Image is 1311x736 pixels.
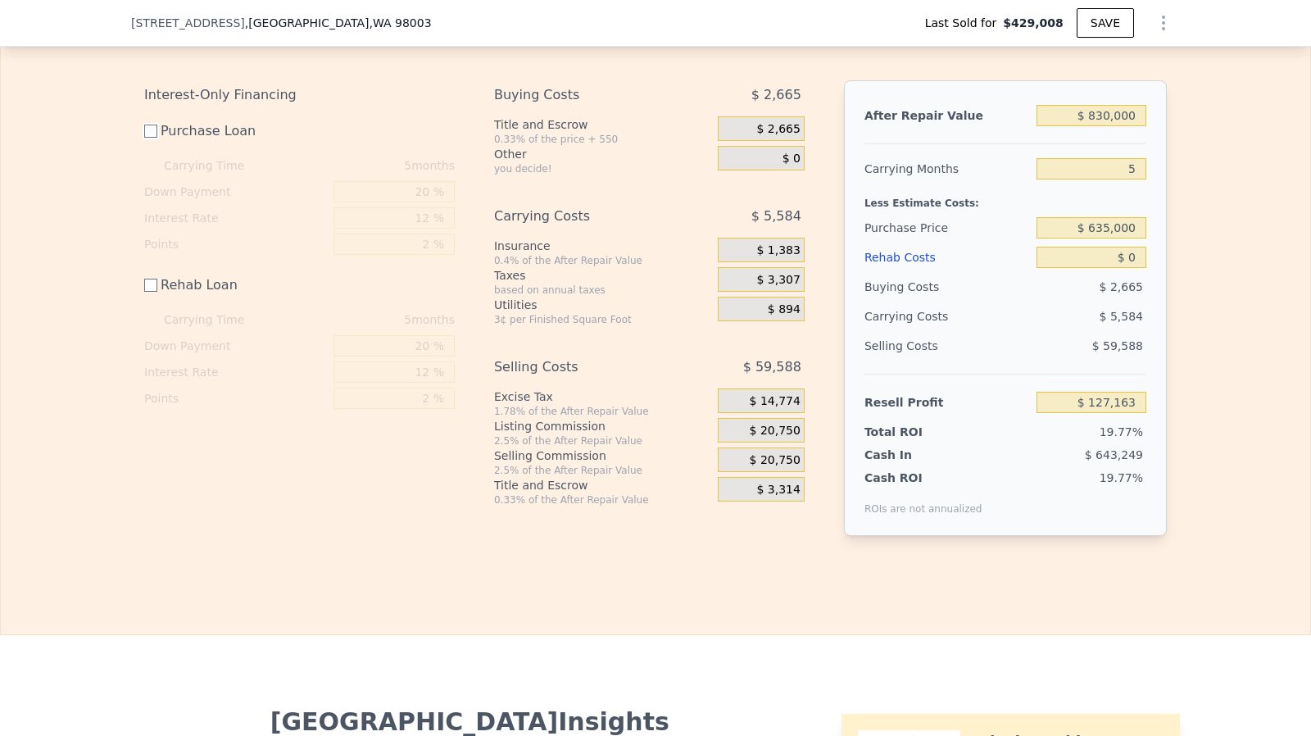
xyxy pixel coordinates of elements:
span: Last Sold for [925,15,1004,31]
div: ROIs are not annualized [864,486,982,516]
span: $ 3,307 [756,273,800,288]
div: Interest Rate [144,205,327,231]
div: Rehab Costs [864,243,1030,272]
span: $ 5,584 [751,202,801,231]
div: 0.4% of the After Repair Value [494,254,711,267]
div: 5 months [277,152,455,179]
div: Carrying Time [164,152,270,179]
div: After Repair Value [864,101,1030,130]
span: $ 643,249 [1085,448,1143,461]
span: $ 2,665 [751,80,801,110]
span: $ 59,588 [1092,339,1143,352]
span: 19.77% [1100,471,1143,484]
label: Purchase Loan [144,116,327,146]
span: $ 1,383 [756,243,800,258]
div: Title and Escrow [494,116,711,133]
button: Show Options [1147,7,1180,39]
div: Less Estimate Costs: [864,184,1146,213]
div: Points [144,385,327,411]
span: $ 2,665 [1100,280,1143,293]
span: $ 14,774 [750,394,801,409]
div: 1.78% of the After Repair Value [494,405,711,418]
div: Taxes [494,267,711,284]
div: Cash In [864,447,967,463]
input: Rehab Loan [144,279,157,292]
div: Carrying Months [864,154,1030,184]
span: [STREET_ADDRESS] [131,15,245,31]
span: $ 0 [783,152,801,166]
span: $ 2,665 [756,122,800,137]
span: $429,008 [1003,15,1064,31]
div: 5 months [277,307,455,333]
div: Resell Profit [864,388,1030,417]
span: $ 894 [768,302,801,317]
div: Utilities [494,297,711,313]
div: Total ROI [864,424,967,440]
div: Down Payment [144,333,327,359]
div: Other [494,146,711,162]
span: 19.77% [1100,425,1143,438]
div: Selling Costs [864,331,1030,361]
label: Rehab Loan [144,270,327,300]
span: , WA 98003 [369,16,431,30]
div: Carrying Time [164,307,270,333]
div: Listing Commission [494,418,711,434]
span: , [GEOGRAPHIC_DATA] [245,15,432,31]
div: 0.33% of the After Repair Value [494,493,711,507]
span: $ 59,588 [743,352,801,382]
span: $ 5,584 [1100,310,1143,323]
div: 0.33% of the price + 550 [494,133,711,146]
div: Cash ROI [864,470,982,486]
div: Insurance [494,238,711,254]
div: 2.5% of the After Repair Value [494,464,711,477]
div: Buying Costs [864,272,1030,302]
div: based on annual taxes [494,284,711,297]
button: SAVE [1077,8,1134,38]
div: Interest Rate [144,359,327,385]
input: Purchase Loan [144,125,157,138]
div: you decide! [494,162,711,175]
div: Excise Tax [494,388,711,405]
div: Points [144,231,327,257]
div: Carrying Costs [494,202,677,231]
span: $ 20,750 [750,424,801,438]
div: Selling Costs [494,352,677,382]
div: 2.5% of the After Repair Value [494,434,711,448]
div: Buying Costs [494,80,677,110]
div: Selling Commission [494,448,711,464]
div: Purchase Price [864,213,1030,243]
div: 3¢ per Finished Square Foot [494,313,711,326]
div: Down Payment [144,179,327,205]
span: $ 20,750 [750,453,801,468]
div: Interest-Only Financing [144,80,455,110]
div: Title and Escrow [494,477,711,493]
span: $ 3,314 [756,483,800,497]
div: Carrying Costs [864,302,967,331]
